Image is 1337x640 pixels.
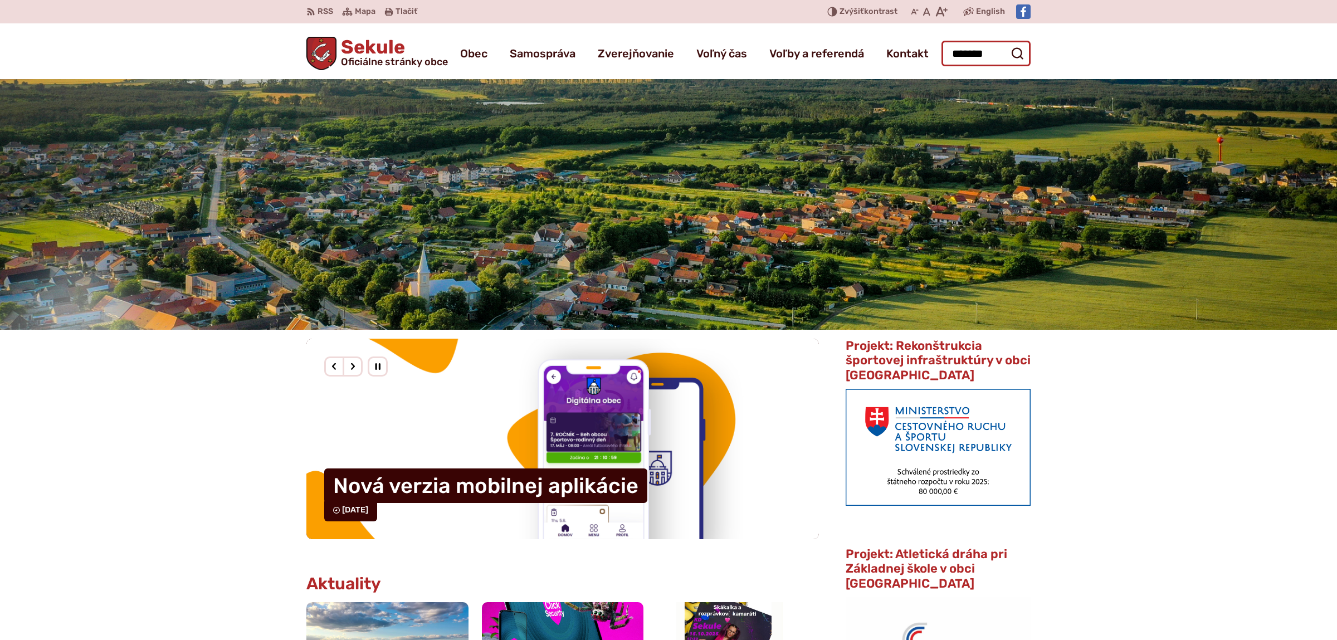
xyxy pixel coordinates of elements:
a: Obec [460,38,487,69]
span: English [976,5,1005,18]
img: Prejsť na domovskú stránku [306,37,336,70]
span: Projekt: Atletická dráha pri Základnej škole v obci [GEOGRAPHIC_DATA] [846,546,1007,591]
a: Nová verzia mobilnej aplikácie [DATE] [306,339,819,539]
span: RSS [318,5,333,18]
h3: Aktuality [306,575,381,593]
a: Logo Sekule, prejsť na domovskú stránku. [306,37,448,70]
h4: Nová verzia mobilnej aplikácie [324,468,647,503]
span: Mapa [355,5,375,18]
div: 3 / 8 [306,339,819,539]
a: English [974,5,1007,18]
span: kontrast [840,7,897,17]
a: Kontakt [886,38,929,69]
span: Oficiálne stránky obce [341,57,448,67]
a: Voľby a referendá [769,38,864,69]
div: Pozastaviť pohyb slajdera [368,356,388,377]
span: Zvýšiť [840,7,864,16]
h1: Sekule [336,38,448,67]
a: Samospráva [510,38,575,69]
div: Predošlý slajd [324,356,344,377]
span: [DATE] [342,505,368,515]
a: Zverejňovanie [598,38,674,69]
img: Prejsť na Facebook stránku [1016,4,1031,19]
div: Nasledujúci slajd [343,356,363,377]
a: Voľný čas [696,38,747,69]
span: Projekt: Rekonštrukcia športovej infraštruktúry v obci [GEOGRAPHIC_DATA] [846,338,1031,383]
img: min-cras.png [846,389,1031,506]
span: Tlačiť [396,7,417,17]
